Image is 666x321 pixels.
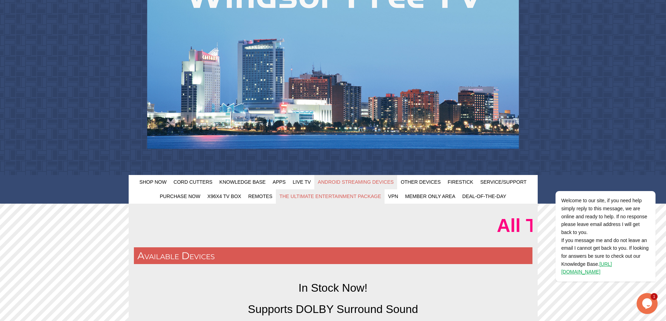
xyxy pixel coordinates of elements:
[637,293,659,314] iframe: chat widget
[134,211,532,240] marquee: All TV Boxes come with a Free FlyMouse Remote and 1 Month of Streaming Service for FREE! Will Mat...
[216,175,269,189] a: Knowledge Base
[220,179,266,185] span: Knowledge Base
[397,175,444,189] a: Other Devices
[248,194,272,199] span: Remotes
[402,189,459,204] a: Member Only Area
[207,194,241,199] span: X96X4 TV Box
[405,194,455,199] span: Member Only Area
[299,282,367,294] span: In Stock Now!
[139,179,167,185] span: Shop Now
[480,179,527,185] span: Service/Support
[279,194,381,199] span: The Ultimate Entertainment Package
[293,179,311,185] span: Live TV
[160,194,200,199] span: Purchase Now
[248,303,418,315] span: Supports DOLBY Surround Sound
[448,179,473,185] span: FireStick
[173,179,212,185] span: Cord Cutters
[269,175,289,189] a: Apps
[477,175,530,189] a: Service/Support
[204,189,245,204] a: X96X4 TV Box
[385,189,402,204] a: VPN
[289,175,314,189] a: Live TV
[462,194,506,199] span: Deal-Of-The-Day
[444,175,477,189] a: FireStick
[170,175,216,189] a: Cord Cutters
[273,179,286,185] span: Apps
[136,175,170,189] a: Shop Now
[388,194,398,199] span: VPN
[276,189,385,204] a: The Ultimate Entertainment Package
[533,128,659,290] iframe: chat widget
[318,179,394,185] span: Android Streaming Devices
[401,179,441,185] span: Other Devices
[137,250,215,262] span: Available Devices
[245,189,276,204] a: Remotes
[314,175,397,189] a: Android Streaming Devices
[156,189,204,204] a: Purchase Now
[459,189,510,204] a: Deal-Of-The-Day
